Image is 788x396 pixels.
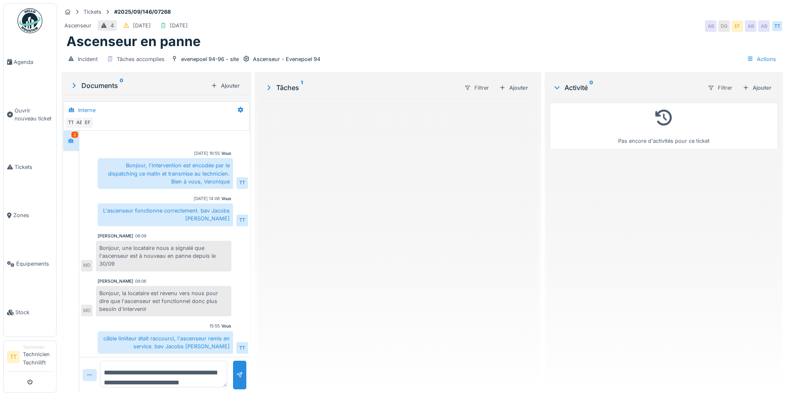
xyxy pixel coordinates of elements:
span: Stock [15,308,53,316]
div: L'ascenseur fonctionne correctement. bav Jacobs [PERSON_NAME] [98,203,233,226]
div: Tickets [83,8,101,16]
div: Vous [221,323,231,329]
span: Ouvrir nouveau ticket [15,107,53,122]
div: Bonjour, une locataire nous a signalé que l'ascenseur est à nouveau en panne depuis le 30/09 [96,241,231,271]
span: Équipements [16,260,53,268]
div: evenepoel 94-96 - site [181,55,239,63]
div: Filtrer [461,82,493,94]
div: EF [82,117,93,129]
a: Tickets [4,143,56,191]
div: DG [718,20,730,32]
div: 09:06 [135,278,146,284]
div: TT [65,117,77,129]
span: Agenda [14,58,53,66]
div: [DATE] 14:06 [194,196,220,202]
sup: 0 [120,81,123,90]
div: [DATE] 16:55 [194,150,220,156]
div: MD [81,260,93,271]
sup: 0 [589,83,593,93]
div: 4 [110,22,114,29]
div: Activité [553,83,701,93]
div: 08:09 [135,233,146,239]
div: Actions [743,53,780,65]
div: Interne [78,106,96,114]
div: Ajouter [496,82,531,93]
div: Ajouter [739,82,775,93]
div: Bonjour, la locataire est revenu vers nous pour dire que l'ascenseur est fonctionnel donc plus be... [96,286,231,317]
div: AB [705,20,717,32]
div: Ajouter [208,80,243,91]
div: Vous [221,196,231,202]
a: TT TechnicienTechnicien Technilift [7,344,53,372]
div: Tâches [265,83,457,93]
div: TT [236,342,248,354]
div: Pas encore d'activités pour ce ticket [555,106,773,145]
a: Stock [4,288,56,337]
div: Documents [70,81,208,90]
div: 2 [71,132,78,138]
div: TT [771,20,783,32]
div: AB [758,20,770,32]
div: AB [74,117,85,129]
h1: Ascenseur en panne [66,34,201,49]
div: [DATE] [133,22,151,29]
div: [PERSON_NAME] [98,233,133,239]
div: Filtrer [704,82,736,94]
div: Technicien [23,344,53,350]
div: AB [745,20,756,32]
a: Agenda [4,38,56,86]
div: MD [81,305,93,316]
span: Tickets [15,163,53,171]
div: 15:55 [209,323,220,329]
div: Vous [221,150,231,156]
li: TT [7,351,20,363]
div: Bonjour, l'intervention est encodée par le dispatching ce matin et transmise au technicien. Bien ... [98,158,233,189]
a: Équipements [4,240,56,288]
div: EF [732,20,743,32]
sup: 1 [301,83,303,93]
div: Ascenseur - Evenepoel 94 [253,55,320,63]
li: Technicien Technilift [23,344,53,370]
div: TT [236,177,248,189]
strong: #2025/09/146/07268 [111,8,174,16]
div: [DATE] [170,22,188,29]
img: Badge_color-CXgf-gQk.svg [17,8,42,33]
div: Ascenseur [64,22,91,29]
div: Incident [78,55,98,63]
div: TT [236,215,248,226]
div: [PERSON_NAME] [98,278,133,284]
div: câble limiteur était raccourci, l'ascenseur remis en service. bav Jacobs [PERSON_NAME] [98,331,233,354]
a: Ouvrir nouveau ticket [4,86,56,143]
span: Zones [13,211,53,219]
a: Zones [4,191,56,240]
div: Tâches accomplies [117,55,164,63]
